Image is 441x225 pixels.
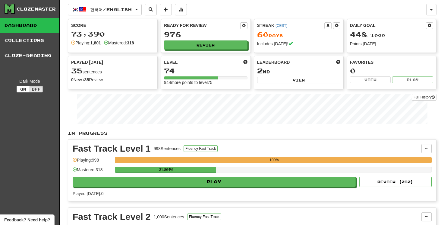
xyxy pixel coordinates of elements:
div: Ready for Review [164,22,240,28]
div: 998 Sentences [154,146,181,152]
div: Clozemaster [17,6,56,12]
span: 35 [71,66,83,75]
strong: 318 [127,40,134,45]
span: Score more points to level up [243,59,247,65]
button: Play [73,177,356,187]
a: Full History [412,94,436,101]
strong: 1,801 [90,40,101,45]
span: This week in points, UTC [336,59,340,65]
span: Open feedback widget [4,217,50,223]
div: Mastered: 318 [73,167,112,177]
button: More stats [175,4,187,15]
div: Score [71,22,154,28]
div: Fast Track Level 1 [73,144,151,153]
div: 0 [350,67,433,75]
div: Daily Goal [350,22,426,29]
span: Played [DATE]: 0 [73,191,103,196]
strong: 0 [71,77,74,82]
div: 100% [117,157,432,163]
button: Fluency Fast Track [187,214,221,220]
a: (CEST) [276,24,288,28]
div: Points [DATE] [350,41,433,47]
div: New / Review [71,77,154,83]
div: 976 [164,31,247,38]
p: In Progress [68,130,436,136]
div: 31.864% [117,167,216,173]
div: Favorites [350,59,433,65]
span: / 1000 [350,33,385,38]
span: 2 [257,66,263,75]
span: 60 [257,30,269,39]
div: Includes [DATE]! [257,41,340,47]
span: 448 [350,30,367,39]
strong: 35 [84,77,89,82]
span: 한국어 / English [90,7,132,12]
div: sentences [71,67,154,75]
div: Fast Track Level 2 [73,212,151,221]
span: Played [DATE] [71,59,103,65]
span: Leaderboard [257,59,290,65]
button: View [257,77,340,83]
button: 한국어/English [68,4,142,15]
div: Playing: [71,40,101,46]
button: Play [392,76,433,83]
button: Review [164,40,247,50]
button: Search sentences [145,4,157,15]
div: 74 [164,67,247,75]
div: Playing: 998 [73,157,112,167]
button: Review (252) [359,177,432,187]
button: Add sentence to collection [160,4,172,15]
div: Streak [257,22,324,28]
div: 73,390 [71,30,154,38]
div: nd [257,67,340,75]
button: Fluency Fast Track [184,145,218,152]
div: 1,000 Sentences [154,214,184,220]
button: On [17,86,30,92]
div: Mastered: [104,40,134,46]
span: Level [164,59,178,65]
button: View [350,76,391,83]
div: Day s [257,31,340,39]
button: Off [30,86,43,92]
div: 944 more points to level 75 [164,79,247,85]
div: Dark Mode [5,78,55,84]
